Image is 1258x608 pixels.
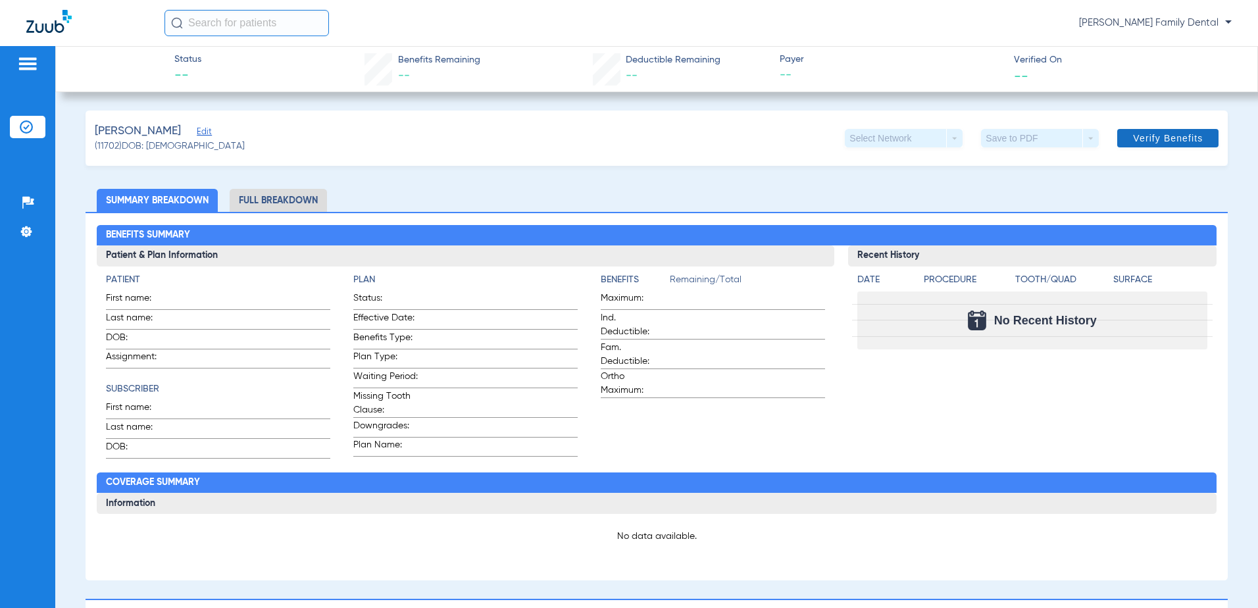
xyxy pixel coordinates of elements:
span: Verified On [1014,53,1237,67]
span: Ortho Maximum: [601,370,665,397]
h4: Subscriber [106,382,330,396]
span: Plan Type: [353,350,418,368]
app-breakdown-title: Surface [1113,273,1207,291]
h4: Patient [106,273,330,287]
h4: Benefits [601,273,670,287]
img: hamburger-icon [17,56,38,72]
span: -- [174,67,201,86]
span: First name: [106,291,170,309]
span: Missing Tooth Clause: [353,390,418,417]
li: Full Breakdown [230,189,327,212]
span: (11702) DOB: [DEMOGRAPHIC_DATA] [95,139,245,153]
span: Downgrades: [353,419,418,437]
h2: Benefits Summary [97,225,1217,246]
span: -- [626,70,638,82]
span: Remaining/Total [670,273,825,291]
span: Plan Name: [353,438,418,456]
span: [PERSON_NAME] Family Dental [1079,16,1232,30]
h3: Information [97,493,1217,514]
span: Benefits Type: [353,331,418,349]
span: Verify Benefits [1133,133,1203,143]
span: Assignment: [106,350,170,368]
li: Summary Breakdown [97,189,218,212]
app-breakdown-title: Benefits [601,273,670,291]
h4: Surface [1113,273,1207,287]
span: Benefits Remaining [398,53,480,67]
p: No data available. [106,530,1207,543]
span: No Recent History [994,314,1097,327]
span: Edit [197,127,209,139]
span: Effective Date: [353,311,418,329]
span: First name: [106,401,170,418]
span: Ind. Deductible: [601,311,665,339]
h4: Plan [353,273,578,287]
span: Deductible Remaining [626,53,720,67]
span: DOB: [106,440,170,458]
img: Search Icon [171,17,183,29]
span: Last name: [106,311,170,329]
span: Last name: [106,420,170,438]
img: Calendar [968,311,986,330]
span: [PERSON_NAME] [95,123,181,139]
span: -- [780,67,1003,84]
span: Status: [353,291,418,309]
span: Waiting Period: [353,370,418,388]
span: -- [1014,68,1028,82]
h3: Patient & Plan Information [97,245,834,266]
app-breakdown-title: Tooth/Quad [1015,273,1109,291]
input: Search for patients [164,10,329,36]
span: DOB: [106,331,170,349]
span: -- [398,70,410,82]
h4: Procedure [924,273,1011,287]
h3: Recent History [848,245,1217,266]
h4: Date [857,273,913,287]
h2: Coverage Summary [97,472,1217,494]
span: Maximum: [601,291,665,309]
span: Fam. Deductible: [601,341,665,368]
span: Payer [780,53,1003,66]
app-breakdown-title: Procedure [924,273,1011,291]
button: Verify Benefits [1117,129,1219,147]
img: Zuub Logo [26,10,72,33]
app-breakdown-title: Date [857,273,913,291]
span: Status [174,53,201,66]
h4: Tooth/Quad [1015,273,1109,287]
